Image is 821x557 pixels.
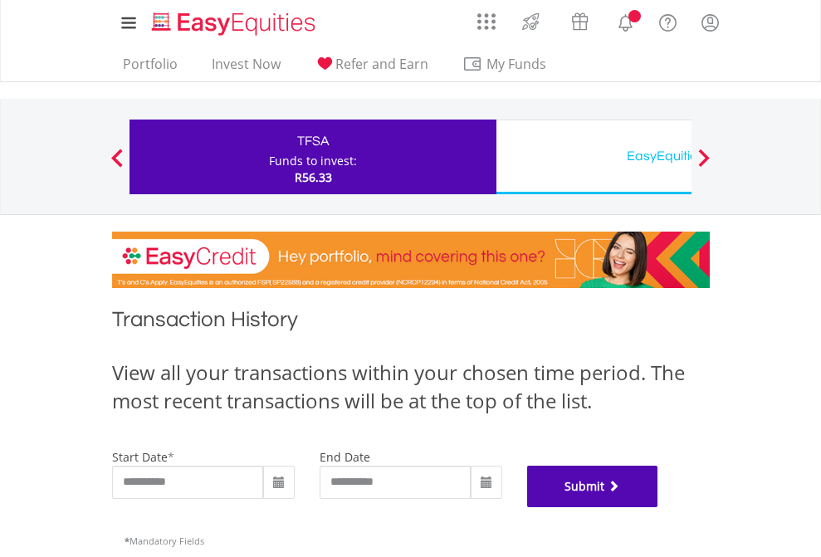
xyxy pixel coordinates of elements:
[308,56,435,81] a: Refer and Earn
[477,12,496,31] img: grid-menu-icon.svg
[467,4,506,31] a: AppsGrid
[555,4,604,35] a: Vouchers
[566,8,594,35] img: vouchers-v2.svg
[112,449,168,465] label: start date
[517,8,545,35] img: thrive-v2.svg
[687,157,721,173] button: Next
[116,56,184,81] a: Portfolio
[320,449,370,465] label: end date
[689,4,731,41] a: My Profile
[112,359,710,416] div: View all your transactions within your chosen time period. The most recent transactions will be a...
[149,10,322,37] img: EasyEquities_Logo.png
[125,535,204,547] span: Mandatory Fields
[604,4,647,37] a: Notifications
[145,4,322,37] a: Home page
[112,305,710,342] h1: Transaction History
[100,157,134,173] button: Previous
[335,55,428,73] span: Refer and Earn
[269,153,357,169] div: Funds to invest:
[295,169,332,185] span: R56.33
[647,4,689,37] a: FAQ's and Support
[462,53,571,75] span: My Funds
[112,232,710,288] img: EasyCredit Promotion Banner
[205,56,287,81] a: Invest Now
[139,129,486,153] div: TFSA
[527,466,658,507] button: Submit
